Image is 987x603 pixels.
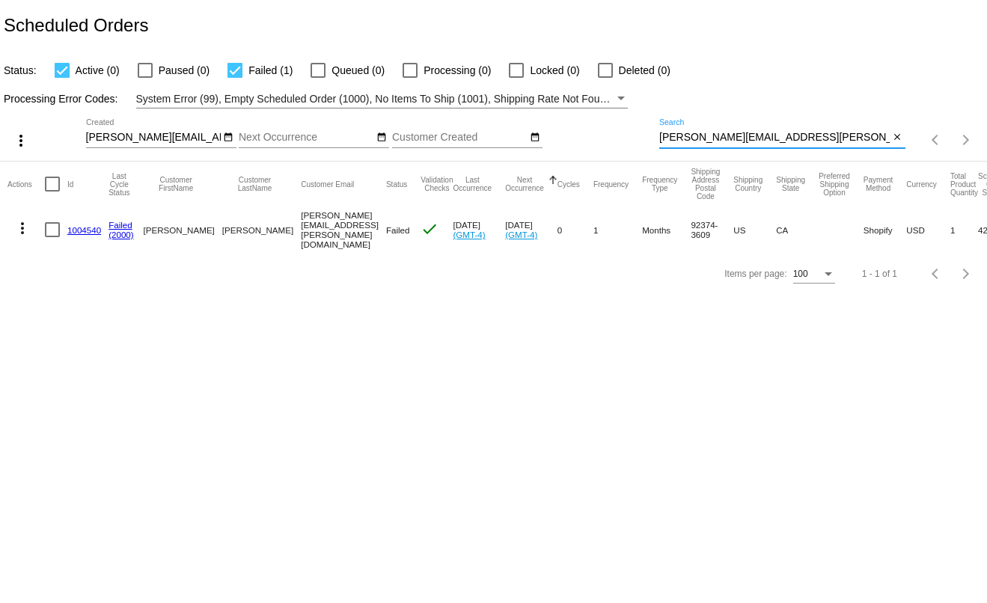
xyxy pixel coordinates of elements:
[4,15,148,36] h2: Scheduled Orders
[691,168,720,201] button: Change sorting for ShippingPostcode
[951,125,981,155] button: Next page
[222,206,301,253] mat-cell: [PERSON_NAME]
[691,206,733,253] mat-cell: 92374-3609
[530,132,540,144] mat-icon: date_range
[642,176,677,192] button: Change sorting for FrequencyType
[67,180,73,189] button: Change sorting for Id
[4,93,118,105] span: Processing Error Codes:
[86,132,221,144] input: Created
[733,206,776,253] mat-cell: US
[424,61,491,79] span: Processing (0)
[453,206,505,253] mat-cell: [DATE]
[12,132,30,150] mat-icon: more_vert
[301,206,386,253] mat-cell: [PERSON_NAME][EMAIL_ADDRESS][PERSON_NAME][DOMAIN_NAME]
[248,61,293,79] span: Failed (1)
[76,61,120,79] span: Active (0)
[921,125,951,155] button: Previous page
[67,225,101,235] a: 1004540
[505,230,537,239] a: (GMT-4)
[301,180,354,189] button: Change sorting for CustomerEmail
[109,230,134,239] a: (2000)
[593,206,642,253] mat-cell: 1
[13,219,31,237] mat-icon: more_vert
[642,206,691,253] mat-cell: Months
[453,176,492,192] button: Change sorting for LastOccurrenceUtc
[864,176,893,192] button: Change sorting for PaymentMethod.Type
[4,64,37,76] span: Status:
[7,162,45,206] mat-header-cell: Actions
[921,259,951,289] button: Previous page
[505,176,544,192] button: Change sorting for NextOccurrenceUtc
[593,180,629,189] button: Change sorting for Frequency
[376,132,387,144] mat-icon: date_range
[950,162,978,206] mat-header-cell: Total Product Quantity
[950,206,978,253] mat-cell: 1
[109,220,132,230] a: Failed
[864,206,906,253] mat-cell: Shopify
[421,220,439,238] mat-icon: check
[143,176,208,192] button: Change sorting for CustomerFirstName
[892,132,902,144] mat-icon: close
[793,269,835,280] mat-select: Items per page:
[136,90,628,108] mat-select: Filter by Processing Error Codes
[143,206,221,253] mat-cell: [PERSON_NAME]
[557,206,593,253] mat-cell: 0
[386,180,407,189] button: Change sorting for Status
[109,172,129,197] button: Change sorting for LastProcessingCycleId
[659,132,890,144] input: Search
[619,61,670,79] span: Deleted (0)
[819,172,850,197] button: Change sorting for PreferredShippingOption
[453,230,485,239] a: (GMT-4)
[421,162,453,206] mat-header-cell: Validation Checks
[776,206,819,253] mat-cell: CA
[793,269,808,279] span: 100
[776,176,805,192] button: Change sorting for ShippingState
[223,132,233,144] mat-icon: date_range
[733,176,763,192] button: Change sorting for ShippingCountry
[222,176,287,192] button: Change sorting for CustomerLastName
[890,130,905,146] button: Clear
[906,180,937,189] button: Change sorting for CurrencyIso
[239,132,373,144] input: Next Occurrence
[331,61,385,79] span: Queued (0)
[906,206,950,253] mat-cell: USD
[862,269,897,279] div: 1 - 1 of 1
[505,206,557,253] mat-cell: [DATE]
[724,269,786,279] div: Items per page:
[530,61,579,79] span: Locked (0)
[392,132,527,144] input: Customer Created
[386,225,410,235] span: Failed
[159,61,210,79] span: Paused (0)
[557,180,580,189] button: Change sorting for Cycles
[951,259,981,289] button: Next page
